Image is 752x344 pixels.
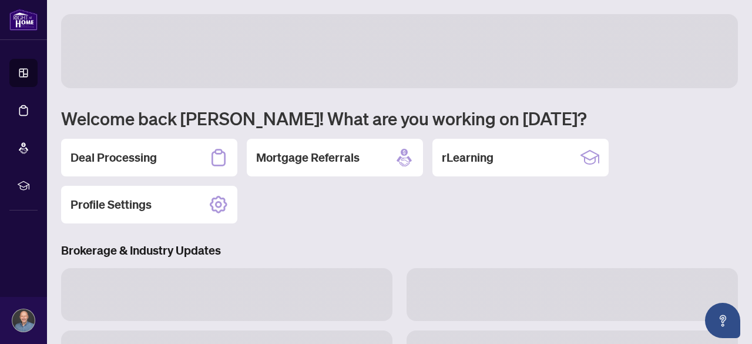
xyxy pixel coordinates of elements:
[12,309,35,332] img: Profile Icon
[61,107,738,129] h1: Welcome back [PERSON_NAME]! What are you working on [DATE]?
[70,196,152,213] h2: Profile Settings
[256,149,360,166] h2: Mortgage Referrals
[9,9,38,31] img: logo
[705,303,740,338] button: Open asap
[61,242,738,259] h3: Brokerage & Industry Updates
[442,149,493,166] h2: rLearning
[70,149,157,166] h2: Deal Processing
